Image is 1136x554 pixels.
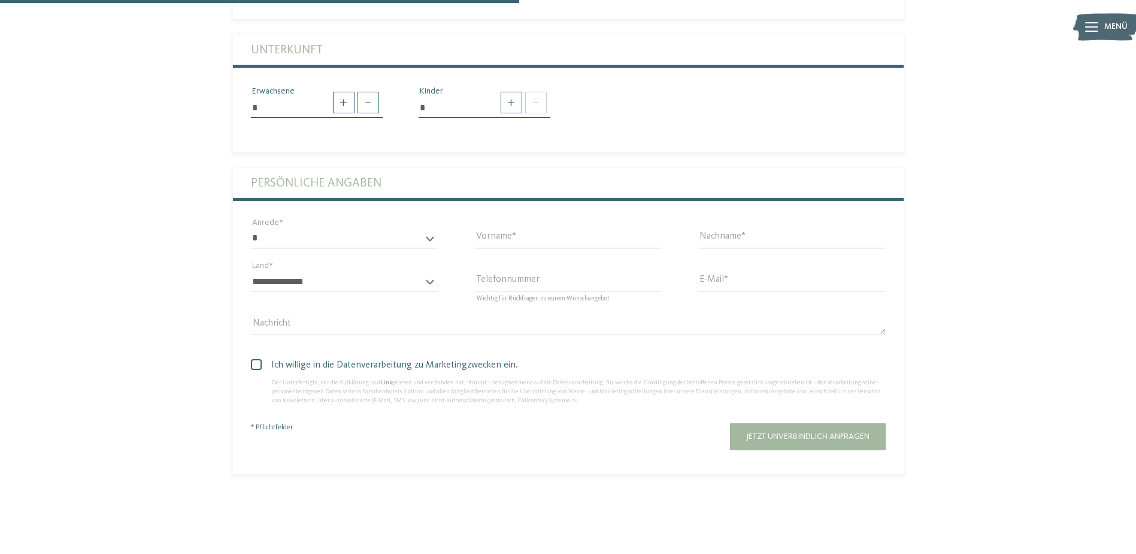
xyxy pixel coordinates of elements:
[251,168,886,198] label: Persönliche Angaben
[251,358,254,378] input: Ich willige in die Datenverarbeitung zu Marketingzwecken ein.
[477,296,610,302] span: Wichtig für Rückfragen zu eurem Wunschangebot
[251,35,886,65] label: Unterkunft
[260,358,886,372] span: Ich willige in die Datenverarbeitung zu Marketingzwecken ein.
[251,424,293,431] span: * Pflichtfelder
[381,380,392,386] a: Link
[746,432,870,441] span: Jetzt unverbindlich anfragen
[730,423,886,450] button: Jetzt unverbindlich anfragen
[251,378,886,405] div: Der Unterfertigte, der die Aufklärung laut gelesen und verstanden hat, stimmt – bezugnehmend auf ...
